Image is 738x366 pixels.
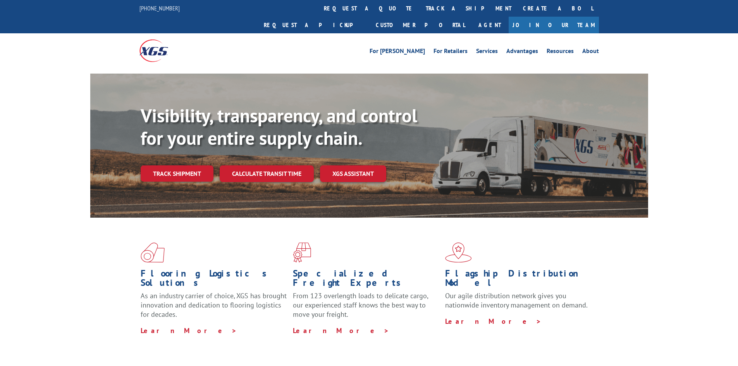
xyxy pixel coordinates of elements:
a: Learn More > [445,317,542,326]
a: XGS ASSISTANT [320,165,386,182]
img: xgs-icon-focused-on-flooring-red [293,242,311,263]
h1: Flooring Logistics Solutions [141,269,287,291]
a: For [PERSON_NAME] [370,48,425,57]
a: Resources [547,48,574,57]
a: Learn More > [293,326,389,335]
span: As an industry carrier of choice, XGS has brought innovation and dedication to flooring logistics... [141,291,287,319]
span: Our agile distribution network gives you nationwide inventory management on demand. [445,291,588,309]
h1: Specialized Freight Experts [293,269,439,291]
a: Advantages [506,48,538,57]
a: Request a pickup [258,17,370,33]
a: For Retailers [434,48,468,57]
a: Customer Portal [370,17,471,33]
a: Track shipment [141,165,213,182]
a: Services [476,48,498,57]
a: Calculate transit time [220,165,314,182]
p: From 123 overlength loads to delicate cargo, our experienced staff knows the best way to move you... [293,291,439,326]
a: [PHONE_NUMBER] [139,4,180,12]
b: Visibility, transparency, and control for your entire supply chain. [141,103,417,150]
a: Join Our Team [509,17,599,33]
a: Learn More > [141,326,237,335]
h1: Flagship Distribution Model [445,269,592,291]
img: xgs-icon-total-supply-chain-intelligence-red [141,242,165,263]
img: xgs-icon-flagship-distribution-model-red [445,242,472,263]
a: About [582,48,599,57]
a: Agent [471,17,509,33]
